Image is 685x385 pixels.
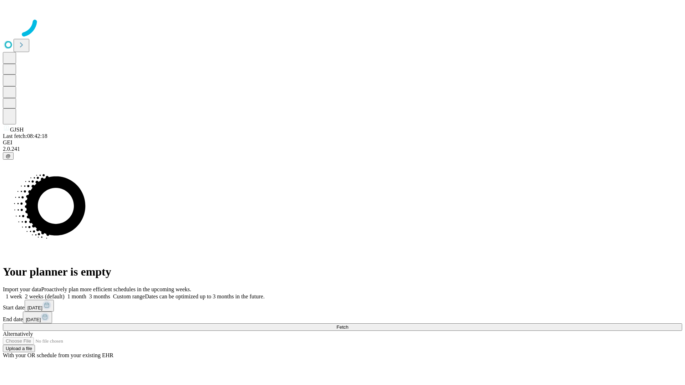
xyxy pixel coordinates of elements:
[41,286,191,292] span: Proactively plan more efficient schedules in the upcoming weeks.
[3,133,47,139] span: Last fetch: 08:42:18
[25,300,54,312] button: [DATE]
[3,146,682,152] div: 2.0.241
[67,293,86,299] span: 1 month
[3,265,682,278] h1: Your planner is empty
[3,352,113,358] span: With your OR schedule from your existing EHR
[27,305,42,310] span: [DATE]
[3,139,682,146] div: GEI
[6,293,22,299] span: 1 week
[113,293,145,299] span: Custom range
[336,324,348,330] span: Fetch
[3,286,41,292] span: Import your data
[145,293,264,299] span: Dates can be optimized up to 3 months in the future.
[6,153,11,159] span: @
[3,152,14,160] button: @
[26,317,41,322] span: [DATE]
[89,293,110,299] span: 3 months
[10,127,24,133] span: GJSH
[25,293,65,299] span: 2 weeks (default)
[3,345,35,352] button: Upload a file
[23,312,52,323] button: [DATE]
[3,300,682,312] div: Start date
[3,312,682,323] div: End date
[3,331,33,337] span: Alternatively
[3,323,682,331] button: Fetch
